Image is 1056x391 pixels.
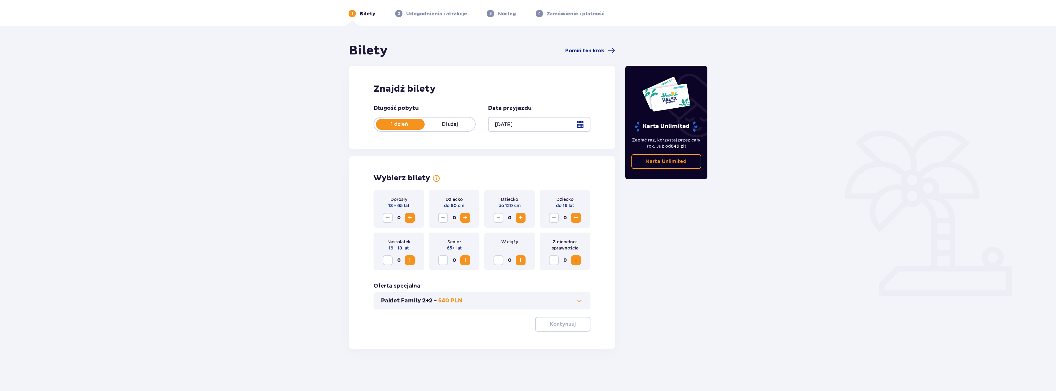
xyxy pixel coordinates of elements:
[398,11,400,16] p: 2
[374,174,430,183] h2: Wybierz bilety
[547,10,604,17] p: Zamówienie i płatność
[571,213,581,223] button: Zwiększ
[634,121,698,132] p: Karta Unlimited
[374,121,425,128] p: 1 dzień
[556,196,574,202] p: Dziecko
[349,10,375,17] div: 1Bilety
[389,245,409,251] p: 16 - 18 lat
[505,255,514,265] span: 0
[631,137,702,149] p: Zapłać raz, korzystaj przez cały rok. Już od !
[642,76,691,112] img: Dwie karty całoroczne do Suntago z napisem 'UNLIMITED RELAX', na białym tle z tropikalnymi liśćmi...
[390,196,407,202] p: Dorosły
[447,239,461,245] p: Senior
[374,282,420,290] h3: Oferta specjalna
[498,202,521,209] p: do 120 cm
[381,297,437,305] p: Pakiet Family 2+2 -
[460,213,470,223] button: Zwiększ
[494,213,503,223] button: Zmniejsz
[550,321,576,328] p: Kontynuuj
[646,158,686,165] p: Karta Unlimited
[560,255,570,265] span: 0
[498,10,516,17] p: Nocleg
[501,196,518,202] p: Dziecko
[536,10,604,17] div: 4Zamówienie i płatność
[560,213,570,223] span: 0
[394,213,404,223] span: 0
[549,255,559,265] button: Zmniejsz
[447,245,462,251] p: 65+ lat
[516,213,526,223] button: Zwiększ
[565,47,604,54] span: Pomiń ten krok
[449,255,459,265] span: 0
[494,255,503,265] button: Zmniejsz
[505,213,514,223] span: 0
[406,10,467,17] p: Udogodnienia i atrakcje
[460,255,470,265] button: Zwiększ
[405,213,415,223] button: Zwiększ
[449,213,459,223] span: 0
[571,255,581,265] button: Zwiększ
[349,43,388,58] h1: Bilety
[360,10,375,17] p: Bilety
[535,317,590,332] button: Kontynuuj
[425,121,475,128] p: Dłużej
[490,11,492,16] p: 3
[671,144,685,149] span: 649 zł
[501,239,518,245] p: W ciąży
[516,255,526,265] button: Zwiększ
[488,105,532,112] p: Data przyjazdu
[387,239,410,245] p: Nastolatek
[549,213,559,223] button: Zmniejsz
[538,11,541,16] p: 4
[394,255,404,265] span: 0
[438,297,462,305] p: 540 PLN
[381,297,583,305] button: Pakiet Family 2+2 -540 PLN
[405,255,415,265] button: Zwiększ
[631,154,702,169] a: Karta Unlimited
[383,255,393,265] button: Zmniejsz
[383,213,393,223] button: Zmniejsz
[438,255,448,265] button: Zmniejsz
[374,105,419,112] p: Długość pobytu
[446,196,463,202] p: Dziecko
[565,47,615,54] a: Pomiń ten krok
[388,202,410,209] p: 18 - 65 lat
[438,213,448,223] button: Zmniejsz
[374,83,590,95] h2: Znajdź bilety
[444,202,464,209] p: do 90 cm
[487,10,516,17] div: 3Nocleg
[352,11,353,16] p: 1
[395,10,467,17] div: 2Udogodnienia i atrakcje
[545,239,585,251] p: Z niepełno­sprawnością
[556,202,574,209] p: do 16 lat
